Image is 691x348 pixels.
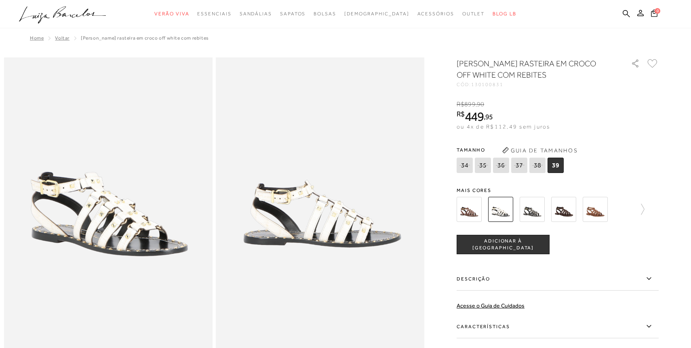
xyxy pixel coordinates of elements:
[477,101,484,108] span: 90
[457,188,659,193] span: Mais cores
[529,158,546,173] span: 38
[520,197,545,222] img: SANDÁLIA FISHER RASTEIRA EM CROCO PRETO COM REBITES
[493,158,509,173] span: 36
[344,6,409,21] a: noSubCategoriesText
[457,158,473,173] span: 34
[417,6,454,21] a: categoryNavScreenReaderText
[499,144,580,157] button: Guia de Tamanhos
[457,238,549,252] span: ADICIONAR À [GEOGRAPHIC_DATA]
[476,101,485,108] i: ,
[511,158,527,173] span: 37
[81,35,209,41] span: [PERSON_NAME] RASTEIRA EM CROCO OFF WHITE COM REBITES
[154,11,189,17] span: Verão Viva
[464,101,475,108] span: 899
[314,11,336,17] span: Bolsas
[488,197,513,222] img: SANDÁLIA FISHER RASTEIRA EM CROCO OFF WHITE COM REBITES
[457,82,618,87] div: CÓD:
[493,11,516,17] span: BLOG LB
[344,11,409,17] span: [DEMOGRAPHIC_DATA]
[457,110,465,118] i: R$
[457,267,659,291] label: Descrição
[280,11,305,17] span: Sapatos
[475,158,491,173] span: 35
[30,35,44,41] a: Home
[457,58,608,80] h1: [PERSON_NAME] RASTEIRA EM CROCO OFF WHITE COM REBITES
[457,315,659,338] label: Características
[548,158,564,173] span: 39
[583,197,608,222] img: SANDÁLIA RASTEIRA PESCADORA EM COURO CARAMELO COM SOLA E TIRAS DE REBITES
[240,11,272,17] span: Sandálias
[197,6,231,21] a: categoryNavScreenReaderText
[417,11,454,17] span: Acessórios
[649,9,660,20] button: 0
[457,302,525,309] a: Acesse o Guia de Cuidados
[457,235,550,254] button: ADICIONAR À [GEOGRAPHIC_DATA]
[465,109,484,124] span: 449
[280,6,305,21] a: categoryNavScreenReaderText
[462,6,485,21] a: categoryNavScreenReaderText
[457,144,566,156] span: Tamanho
[240,6,272,21] a: categoryNavScreenReaderText
[471,82,504,87] span: 130100831
[484,113,493,120] i: ,
[485,112,493,121] span: 95
[457,123,550,130] span: ou 4x de R$112,49 sem juros
[197,11,231,17] span: Essenciais
[462,11,485,17] span: Outlet
[154,6,189,21] a: categoryNavScreenReaderText
[655,8,660,14] span: 0
[457,101,464,108] i: R$
[551,197,576,222] img: SANDÁLIA RASTEIRA PESCADORA EM COURO CAFÉ COM SOLA E TIRAS DE REBITES
[493,6,516,21] a: BLOG LB
[457,197,482,222] img: SANDÁLIA FISHER RASTEIRA EM CROCO CHOCOLATE COM REBITES
[314,6,336,21] a: categoryNavScreenReaderText
[55,35,70,41] a: Voltar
